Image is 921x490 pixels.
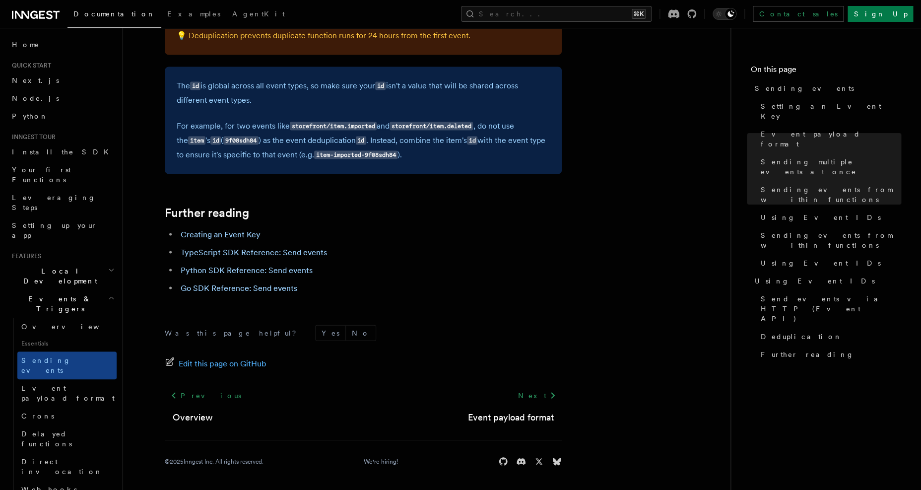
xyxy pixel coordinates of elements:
a: Deduplication [757,328,901,346]
a: Further reading [165,206,249,219]
button: No [346,325,376,340]
a: Node.js [8,89,117,107]
span: Edit this page on GitHub [179,356,266,370]
a: Direct invocation [17,453,117,481]
code: 9f08sdh84 [223,136,258,144]
code: item-imported-9f08sdh84 [314,150,397,159]
a: Event payload format [757,125,901,153]
span: Install the SDK [12,148,115,156]
a: Setting an Event Key [757,97,901,125]
span: Using Event IDs [755,276,875,286]
span: Further reading [761,350,854,359]
span: Essentials [17,336,117,351]
a: Leveraging Steps [8,189,117,216]
code: item [188,136,205,144]
span: Inngest tour [8,133,56,141]
a: Using Event IDs [757,254,901,272]
button: Events & Triggers [8,290,117,318]
a: Examples [161,3,226,27]
span: Setting an Event Key [761,101,901,121]
button: Local Development [8,262,117,290]
span: Events & Triggers [8,294,108,314]
p: Was this page helpful? [165,328,303,338]
a: Documentation [67,3,161,28]
a: Next.js [8,71,117,89]
span: Event payload format [761,129,901,149]
kbd: ⌘K [632,9,646,19]
a: Using Event IDs [757,209,901,226]
code: id [190,81,200,90]
a: Using Event IDs [751,272,901,290]
a: Sending events from within functions [757,226,901,254]
a: Send events via HTTP (Event API) [757,290,901,328]
span: Sending events from within functions [761,230,901,250]
a: Edit this page on GitHub [165,356,266,370]
a: Delayed functions [17,425,117,453]
a: Sending multiple events at once [757,153,901,181]
a: Contact sales [753,6,844,22]
span: Send events via HTTP (Event API) [761,294,901,324]
span: Using Event IDs [761,212,881,222]
a: Creating an Event Key [181,229,261,239]
span: Sending events from within functions [761,185,901,205]
span: Crons [21,412,54,420]
span: Local Development [8,266,108,286]
a: AgentKit [226,3,291,27]
button: Yes [316,325,345,340]
a: Previous [165,386,247,404]
p: For example, for two events like and , do not use the 's ( ) as the event deduplication . Instead... [177,119,550,162]
span: Features [8,252,41,260]
a: Your first Functions [8,161,117,189]
span: AgentKit [232,10,285,18]
span: Setting up your app [12,221,97,239]
span: Using Event IDs [761,258,881,268]
button: Search...⌘K [461,6,652,22]
span: Delayed functions [21,430,72,448]
a: Go SDK Reference: Send events [181,283,297,292]
code: storefront/item.imported [290,122,377,130]
button: Toggle dark mode [713,8,736,20]
a: Overview [173,410,213,424]
code: id [356,136,366,144]
span: Your first Functions [12,166,71,184]
a: TypeScript SDK Reference: Send events [181,247,327,257]
a: Overview [17,318,117,336]
div: © 2025 Inngest Inc. All rights reserved. [165,457,263,465]
span: Sending multiple events at once [761,157,901,177]
a: Crons [17,407,117,425]
code: id [375,81,386,90]
span: Sending events [21,356,71,374]
a: Next [512,386,562,404]
a: Sending events from within functions [757,181,901,209]
code: id [467,136,477,144]
span: Python [12,112,48,120]
a: Home [8,36,117,54]
span: Sending events [755,83,854,93]
a: Install the SDK [8,143,117,161]
span: Direct invocation [21,458,103,476]
span: Examples [167,10,220,18]
a: Python [8,107,117,125]
a: Sending events [751,79,901,97]
a: Setting up your app [8,216,117,244]
code: storefront/item.deleted [390,122,473,130]
span: Next.js [12,76,59,84]
span: Documentation [73,10,155,18]
a: Sign Up [848,6,913,22]
span: Leveraging Steps [12,194,96,211]
a: Event payload format [17,379,117,407]
a: Python SDK Reference: Send events [181,265,313,275]
span: Node.js [12,94,59,102]
span: Overview [21,323,124,331]
span: Event payload format [21,384,115,402]
a: Sending events [17,351,117,379]
span: Deduplication [761,332,842,342]
a: We're hiring! [364,457,398,465]
h4: On this page [751,64,901,79]
code: id [210,136,221,144]
a: Further reading [757,346,901,363]
span: Home [12,40,40,50]
span: Quick start [8,62,51,70]
a: Event payload format [468,410,554,424]
p: The is global across all event types, so make sure your isn't a value that will be shared across ... [177,78,550,107]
